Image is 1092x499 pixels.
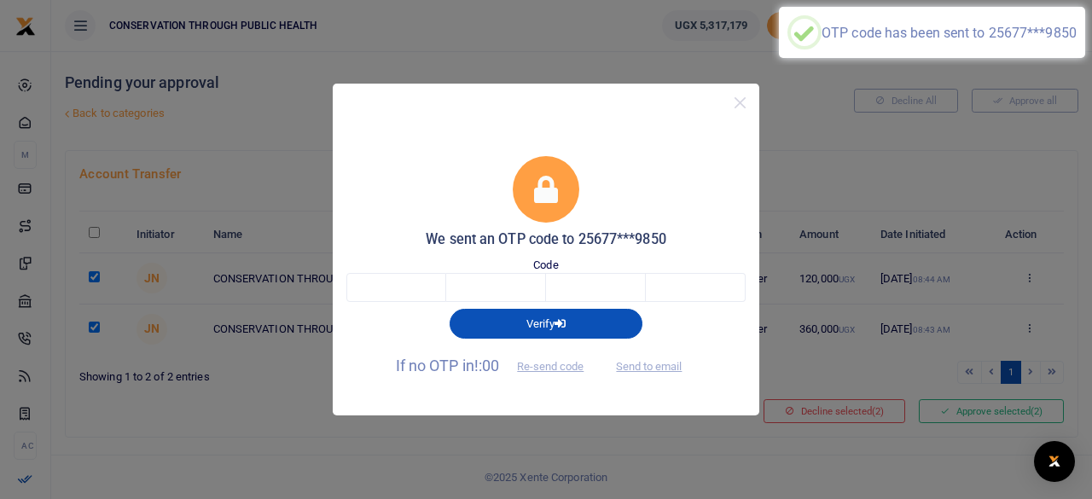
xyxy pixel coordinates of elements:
[1034,441,1075,482] div: Open Intercom Messenger
[474,357,499,374] span: !:00
[533,257,558,274] label: Code
[728,90,752,115] button: Close
[396,357,599,374] span: If no OTP in
[450,309,642,338] button: Verify
[822,25,1077,41] div: OTP code has been sent to 25677***9850
[346,231,746,248] h5: We sent an OTP code to 25677***9850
